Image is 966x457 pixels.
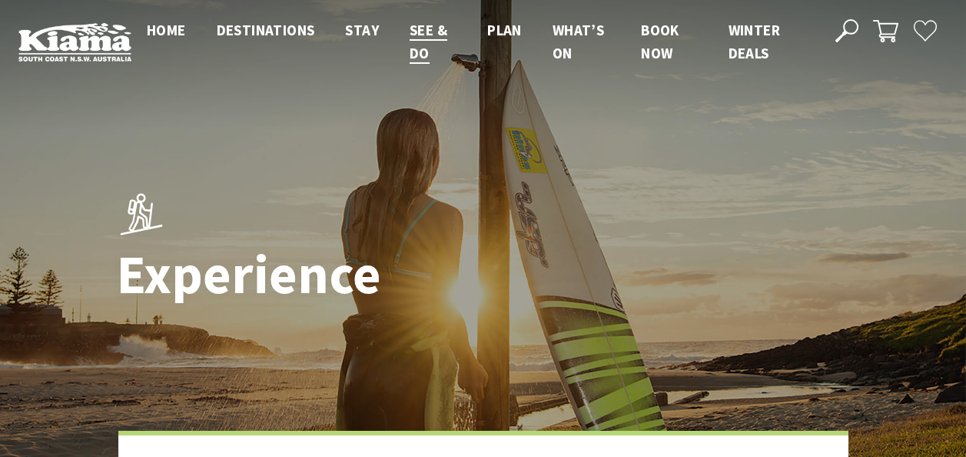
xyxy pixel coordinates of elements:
[217,21,315,39] span: Destinations
[487,21,522,39] span: Plan
[729,21,780,62] span: Winter Deals
[117,245,551,305] h1: Experience
[18,22,131,62] img: Kiama Logo
[147,21,186,39] span: Home
[641,21,679,62] span: Book now
[345,21,379,39] span: Stay
[131,18,818,65] nav: Main Menu
[410,21,447,62] span: See & Do
[553,21,604,62] span: What’s On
